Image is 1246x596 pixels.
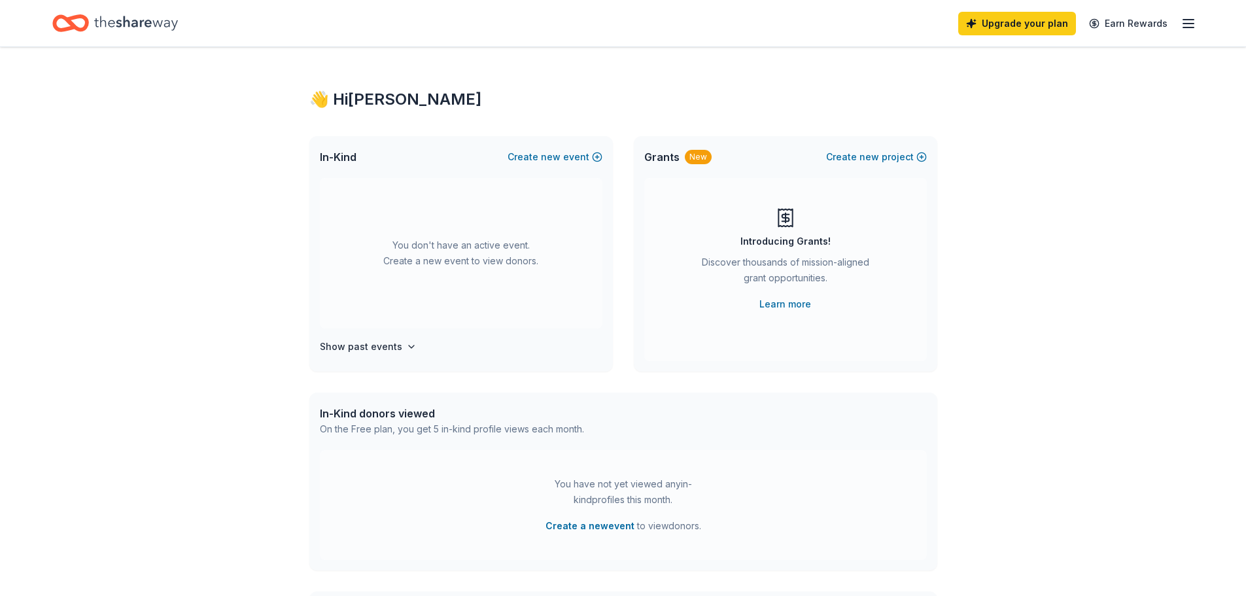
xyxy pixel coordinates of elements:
button: Createnewproject [826,149,927,165]
span: In-Kind [320,149,356,165]
a: Home [52,8,178,39]
div: On the Free plan, you get 5 in-kind profile views each month. [320,421,584,437]
div: You don't have an active event. Create a new event to view donors. [320,178,602,328]
div: You have not yet viewed any in-kind profiles this month. [542,476,705,508]
div: In-Kind donors viewed [320,406,584,421]
span: to view donors . [545,518,701,534]
span: new [541,149,561,165]
button: Createnewevent [508,149,602,165]
div: Introducing Grants! [740,234,831,249]
a: Earn Rewards [1081,12,1175,35]
h4: Show past events [320,339,402,355]
button: Show past events [320,339,417,355]
span: Grants [644,149,680,165]
button: Create a newevent [545,518,634,534]
div: 👋 Hi [PERSON_NAME] [309,89,937,110]
span: new [859,149,879,165]
a: Upgrade your plan [958,12,1076,35]
div: Discover thousands of mission-aligned grant opportunities. [697,254,874,291]
div: New [685,150,712,164]
a: Learn more [759,296,811,312]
